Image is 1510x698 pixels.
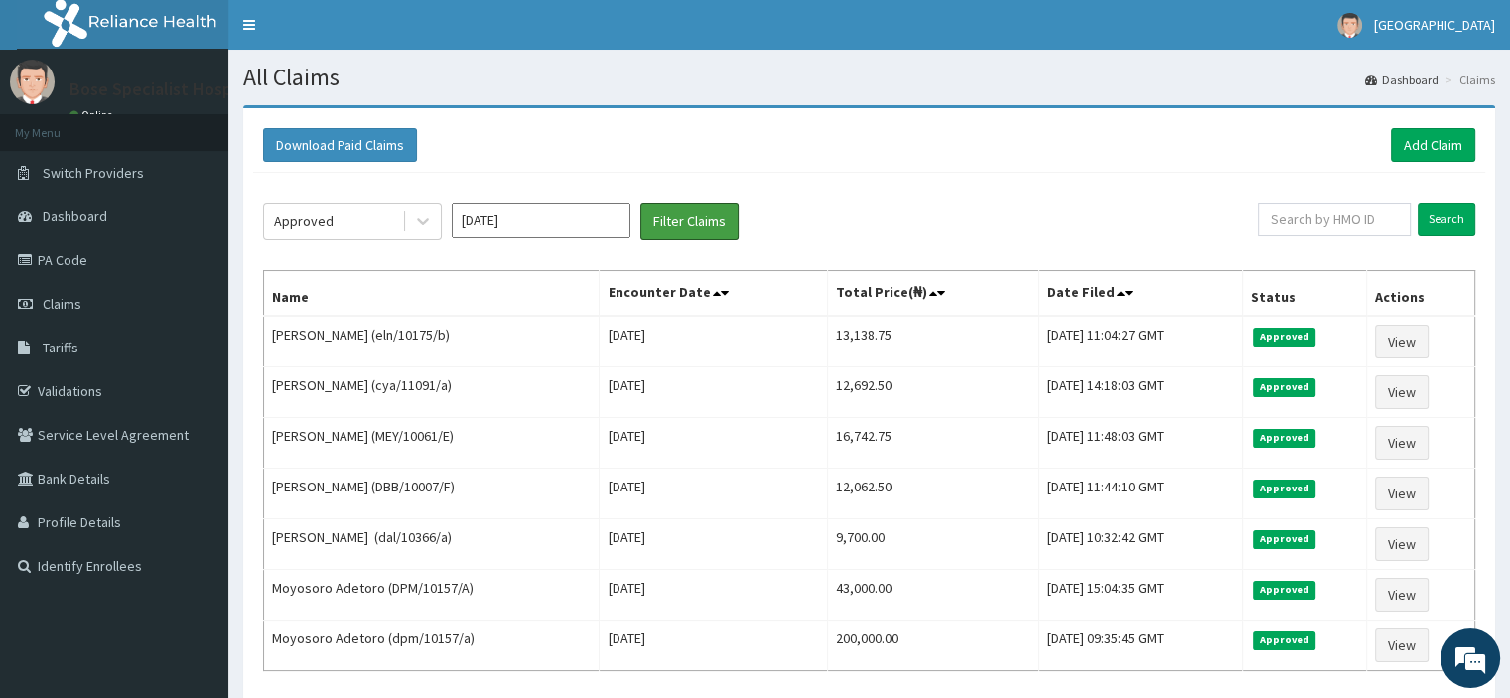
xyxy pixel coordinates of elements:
th: Status [1243,271,1367,317]
td: 12,692.50 [828,367,1039,418]
td: [DATE] 15:04:35 GMT [1039,570,1243,621]
a: Online [69,108,117,122]
img: d_794563401_company_1708531726252_794563401 [37,99,80,149]
td: 43,000.00 [828,570,1039,621]
button: Filter Claims [640,203,739,240]
td: [PERSON_NAME] (cya/11091/a) [264,367,600,418]
td: [DATE] [600,469,828,519]
td: Moyosoro Adetoro (dpm/10157/a) [264,621,600,671]
input: Search by HMO ID [1258,203,1411,236]
th: Encounter Date [600,271,828,317]
span: Approved [1253,328,1315,346]
input: Search [1418,203,1475,236]
td: [DATE] [600,519,828,570]
span: Switch Providers [43,164,144,182]
span: Tariffs [43,339,78,356]
td: [DATE] 10:32:42 GMT [1039,519,1243,570]
td: 16,742.75 [828,418,1039,469]
span: Approved [1253,530,1315,548]
div: Approved [274,211,334,231]
a: View [1375,527,1429,561]
div: Minimize live chat window [326,10,373,58]
td: [DATE] [600,570,828,621]
input: Select Month and Year [452,203,630,238]
td: 12,062.50 [828,469,1039,519]
td: [DATE] [600,316,828,367]
span: [GEOGRAPHIC_DATA] [1374,16,1495,34]
a: View [1375,628,1429,662]
span: We're online! [115,217,274,418]
td: [DATE] [600,418,828,469]
span: Approved [1253,581,1315,599]
span: Approved [1253,480,1315,497]
td: [DATE] 09:35:45 GMT [1039,621,1243,671]
th: Date Filed [1039,271,1243,317]
td: [DATE] 11:04:27 GMT [1039,316,1243,367]
a: View [1375,325,1429,358]
img: User Image [1337,13,1362,38]
td: 200,000.00 [828,621,1039,671]
th: Total Price(₦) [828,271,1039,317]
textarea: Type your message and hit 'Enter' [10,478,378,547]
p: Bose Specialist Hospital [69,80,258,98]
td: [DATE] [600,367,828,418]
th: Name [264,271,600,317]
img: User Image [10,60,55,104]
span: Dashboard [43,208,107,225]
td: [PERSON_NAME] (MEY/10061/E) [264,418,600,469]
a: View [1375,375,1429,409]
td: [DATE] [600,621,828,671]
span: Approved [1253,429,1315,447]
td: 13,138.75 [828,316,1039,367]
td: [DATE] 11:44:10 GMT [1039,469,1243,519]
button: Download Paid Claims [263,128,417,162]
td: [PERSON_NAME] (DBB/10007/F) [264,469,600,519]
td: [DATE] 14:18:03 GMT [1039,367,1243,418]
span: Approved [1253,631,1315,649]
a: View [1375,477,1429,510]
a: View [1375,578,1429,612]
h1: All Claims [243,65,1495,90]
td: [PERSON_NAME] (eln/10175/b) [264,316,600,367]
a: View [1375,426,1429,460]
span: Claims [43,295,81,313]
td: [PERSON_NAME] (dal/10366/a) [264,519,600,570]
a: Add Claim [1391,128,1475,162]
span: Approved [1253,378,1315,396]
div: Chat with us now [103,111,334,137]
td: 9,700.00 [828,519,1039,570]
td: [DATE] 11:48:03 GMT [1039,418,1243,469]
li: Claims [1441,71,1495,88]
th: Actions [1367,271,1475,317]
td: Moyosoro Adetoro (DPM/10157/A) [264,570,600,621]
a: Dashboard [1365,71,1439,88]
